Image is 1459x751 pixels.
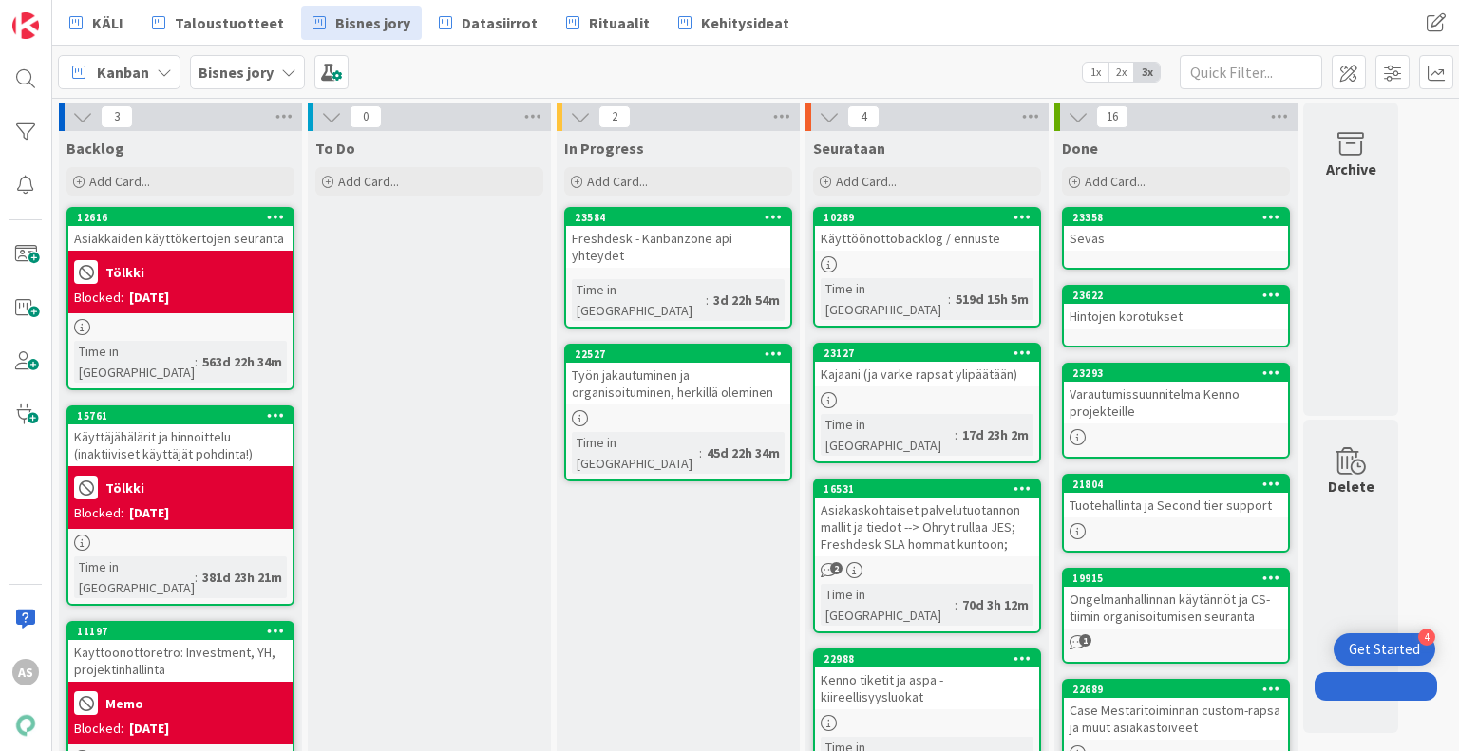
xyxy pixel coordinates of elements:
div: Time in [GEOGRAPHIC_DATA] [821,584,955,626]
div: 23622 [1064,287,1288,304]
div: 22527 [575,347,790,361]
div: 23358 [1064,209,1288,226]
div: 22988Kenno tiketit ja aspa - kiireellisyysluokat [815,650,1039,709]
span: : [948,289,951,310]
input: Quick Filter... [1180,55,1322,89]
img: Visit kanbanzone.com [12,12,39,39]
div: 12616 [68,209,293,226]
span: 3 [101,105,133,128]
div: 21804 [1064,476,1288,493]
span: KÄLI [92,11,123,34]
div: Time in [GEOGRAPHIC_DATA] [74,341,195,383]
div: 563d 22h 34m [198,351,287,372]
div: 381d 23h 21m [198,567,287,588]
span: Rituaalit [589,11,650,34]
div: Get Started [1349,640,1420,659]
div: [DATE] [129,288,169,308]
b: Tölkki [105,481,144,495]
div: 23358Sevas [1064,209,1288,251]
span: Add Card... [836,173,897,190]
div: 23584Freshdesk - Kanbanzone api yhteydet [566,209,790,268]
span: 3x [1134,63,1160,82]
div: 11197 [77,625,293,638]
span: Add Card... [338,173,399,190]
div: 16531 [815,480,1039,498]
div: 23127 [824,347,1039,360]
div: 19915Ongelmanhallinnan käytännöt ja CS-tiimin organisoitumisen seuranta [1064,570,1288,629]
div: 19915 [1064,570,1288,587]
div: 15761 [77,409,293,422]
div: 23584 [566,209,790,226]
div: 12616Asiakkaiden käyttökertojen seuranta [68,209,293,251]
span: Done [1062,139,1098,158]
div: 23358 [1072,211,1288,224]
div: Blocked: [74,719,123,739]
div: Archive [1326,158,1376,180]
span: 2x [1108,63,1134,82]
div: 22527 [566,346,790,363]
div: [DATE] [129,503,169,523]
div: Blocked: [74,503,123,523]
span: 1x [1083,63,1108,82]
div: Sevas [1064,226,1288,251]
div: 23293 [1072,366,1288,380]
span: Kehitysideat [701,11,789,34]
div: 21804 [1072,478,1288,491]
div: Ongelmanhallinnan käytännöt ja CS-tiimin organisoitumisen seuranta [1064,587,1288,629]
div: 22527Työn jakautuminen ja organisoituminen, herkillä oleminen [566,346,790,404]
span: 4 [847,105,880,128]
span: : [955,424,957,445]
div: Case Mestaritoiminnan custom-rapsa ja muut asiakastoiveet [1064,698,1288,740]
div: 70d 3h 12m [957,594,1033,615]
div: 22689Case Mestaritoiminnan custom-rapsa ja muut asiakastoiveet [1064,681,1288,740]
div: Tuotehallinta ja Second tier support [1064,493,1288,517]
a: Datasiirrot [427,6,549,40]
div: 17d 23h 2m [957,424,1033,445]
div: Asiakaskohtaiset palvelutuotannon mallit ja tiedot --> Ohryt rullaa JES; Freshdesk SLA hommat kun... [815,498,1039,556]
div: 15761 [68,407,293,424]
div: 22988 [824,652,1039,666]
span: Add Card... [89,173,150,190]
div: Kajaani (ja varke rapsat ylipäätään) [815,362,1039,386]
span: : [955,594,957,615]
a: Kehitysideat [667,6,801,40]
a: Bisnes jory [301,6,422,40]
b: Memo [105,697,143,710]
div: Delete [1328,475,1374,498]
span: 2 [830,562,843,574]
div: 23293 [1064,365,1288,382]
div: Käyttöönottoretro: Investment, YH, projektinhallinta [68,640,293,682]
div: Time in [GEOGRAPHIC_DATA] [74,556,195,598]
span: 0 [350,105,382,128]
div: 21804Tuotehallinta ja Second tier support [1064,476,1288,517]
span: Kanban [97,61,149,84]
span: Bisnes jory [335,11,410,34]
div: AS [12,659,39,685]
div: 22988 [815,650,1039,667]
div: 23584 [575,211,790,224]
div: 23127 [815,345,1039,362]
div: 23622 [1072,289,1288,302]
div: 45d 22h 34m [702,442,785,463]
div: 19915 [1072,572,1288,585]
a: Taloustuotteet [141,6,295,40]
div: 3d 22h 54m [709,290,785,310]
span: Datasiirrot [462,11,538,34]
div: Time in [GEOGRAPHIC_DATA] [821,414,955,456]
div: Varautumissuunnitelma Kenno projekteille [1064,382,1288,423]
span: Backlog [66,139,124,158]
span: Taloustuotteet [175,11,284,34]
div: 22689 [1072,683,1288,696]
div: 23622Hintojen korotukset [1064,287,1288,329]
span: 1 [1079,634,1091,647]
span: : [699,442,702,463]
div: Time in [GEOGRAPHIC_DATA] [572,432,699,474]
div: Käyttöönottobacklog / ennuste [815,226,1039,251]
div: 15761Käyttäjähälärit ja hinnoittelu (inaktiiviset käyttäjät pohdinta!) [68,407,293,466]
span: : [195,567,198,588]
span: In Progress [564,139,644,158]
div: Käyttäjähälärit ja hinnoittelu (inaktiiviset käyttäjät pohdinta!) [68,424,293,466]
div: 23293Varautumissuunnitelma Kenno projekteille [1064,365,1288,423]
div: 23127Kajaani (ja varke rapsat ylipäätään) [815,345,1039,386]
div: 11197Käyttöönottoretro: Investment, YH, projektinhallinta [68,623,293,682]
